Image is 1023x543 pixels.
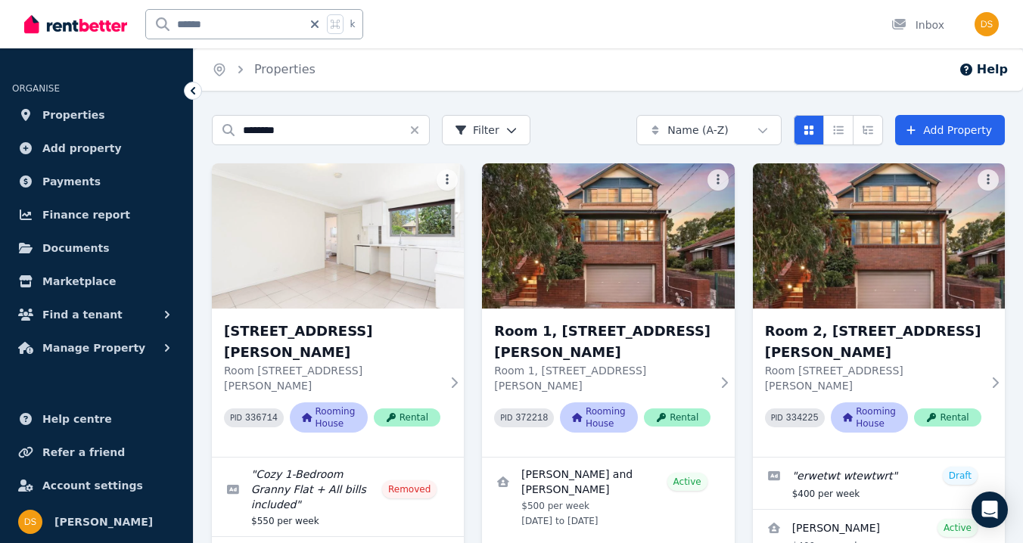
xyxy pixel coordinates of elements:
code: 334225 [786,413,819,424]
div: Open Intercom Messenger [972,492,1008,528]
button: Card view [794,115,824,145]
h3: Room 1, [STREET_ADDRESS][PERSON_NAME] [494,321,711,363]
img: 4/113 Foster Str [212,163,464,309]
a: Properties [254,62,316,76]
span: Rooming House [560,402,638,433]
span: k [350,18,355,30]
span: Refer a friend [42,443,125,461]
a: Help centre [12,404,181,434]
img: Room 2, 113 Foster Street [753,163,1005,309]
p: Room [STREET_ADDRESS][PERSON_NAME] [224,363,440,393]
a: Finance report [12,200,181,230]
img: Don Siyambalapitiya [975,12,999,36]
span: Marketplace [42,272,116,290]
span: Properties [42,106,105,124]
span: Account settings [42,476,143,495]
button: More options [978,169,999,191]
span: Finance report [42,206,130,224]
a: Properties [12,100,181,130]
button: Filter [442,115,530,145]
span: Name (A-Z) [667,123,729,138]
h3: Room 2, [STREET_ADDRESS][PERSON_NAME] [765,321,981,363]
code: 336714 [245,413,278,424]
span: Filter [455,123,499,138]
button: Find a tenant [12,299,181,330]
button: Compact list view [823,115,854,145]
span: Help centre [42,410,112,428]
small: PID [500,414,512,422]
a: 4/113 Foster Str[STREET_ADDRESS][PERSON_NAME]Room [STREET_ADDRESS][PERSON_NAME]PID 336714Rooming ... [212,163,464,457]
span: Rooming House [290,402,368,433]
h3: [STREET_ADDRESS][PERSON_NAME] [224,321,440,363]
a: Refer a friend [12,437,181,467]
a: Add property [12,133,181,163]
a: Marketplace [12,266,181,296]
button: More options [437,169,458,191]
a: View details for Lineth Trujillo Morales and Travis Reed Burger [482,458,734,536]
a: Edit listing: Cozy 1-Bedroom Granny Flat + All bills included [212,458,464,536]
span: Rental [374,408,440,427]
small: PID [230,414,242,422]
button: Help [959,61,1008,79]
code: 372218 [515,413,548,424]
img: RentBetter [24,13,127,36]
button: Manage Property [12,333,181,363]
nav: Breadcrumb [194,48,334,91]
a: Room 1, 113 Foster StRoom 1, [STREET_ADDRESS][PERSON_NAME]Room 1, [STREET_ADDRESS][PERSON_NAME]PI... [482,163,734,457]
button: Expanded list view [853,115,883,145]
img: Room 1, 113 Foster St [482,163,734,309]
span: Add property [42,139,122,157]
span: Documents [42,239,110,257]
div: Inbox [891,17,944,33]
span: [PERSON_NAME] [54,513,153,531]
span: Manage Property [42,339,145,357]
div: View options [794,115,883,145]
p: Room [STREET_ADDRESS][PERSON_NAME] [765,363,981,393]
p: Room 1, [STREET_ADDRESS][PERSON_NAME] [494,363,711,393]
a: Account settings [12,470,181,501]
button: Name (A-Z) [636,115,782,145]
a: Add Property [895,115,1005,145]
a: Edit listing: erwetwt wtewtwrt [753,458,1005,509]
small: PID [771,414,783,422]
span: Payments [42,172,101,191]
img: Don Siyambalapitiya [18,510,42,534]
a: Payments [12,166,181,197]
button: Clear search [409,115,430,145]
span: Find a tenant [42,306,123,324]
a: Documents [12,233,181,263]
span: Rental [644,408,711,427]
span: ORGANISE [12,83,60,94]
span: Rooming House [831,402,909,433]
span: Rental [914,408,981,427]
button: More options [707,169,729,191]
a: Room 2, 113 Foster StreetRoom 2, [STREET_ADDRESS][PERSON_NAME]Room [STREET_ADDRESS][PERSON_NAME]P... [753,163,1005,457]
